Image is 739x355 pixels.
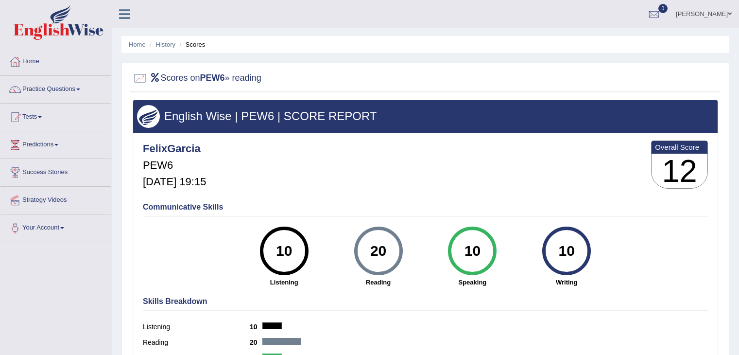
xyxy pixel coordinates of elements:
[143,297,708,306] h4: Skills Breakdown
[137,110,714,123] h3: English Wise | PEW6 | SCORE REPORT
[524,278,609,287] strong: Writing
[129,41,146,48] a: Home
[200,73,225,83] b: PEW6
[0,104,111,128] a: Tests
[0,76,111,100] a: Practice Questions
[137,105,160,128] img: wings.png
[658,4,668,13] span: 0
[250,338,262,346] b: 20
[549,231,584,271] div: 10
[133,71,261,86] h2: Scores on » reading
[0,187,111,211] a: Strategy Videos
[242,278,327,287] strong: Listening
[336,278,421,287] strong: Reading
[143,337,250,348] label: Reading
[0,131,111,156] a: Predictions
[250,323,262,331] b: 10
[430,278,515,287] strong: Speaking
[143,143,206,155] h4: FelixGarcia
[0,214,111,239] a: Your Account
[455,231,490,271] div: 10
[0,159,111,183] a: Success Stories
[361,231,396,271] div: 20
[143,322,250,332] label: Listening
[652,154,707,189] h3: 12
[655,143,704,151] b: Overall Score
[143,160,206,171] h5: PEW6
[143,203,708,212] h4: Communicative Skills
[266,231,302,271] div: 10
[143,176,206,188] h5: [DATE] 19:15
[177,40,206,49] li: Scores
[156,41,175,48] a: History
[0,48,111,72] a: Home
